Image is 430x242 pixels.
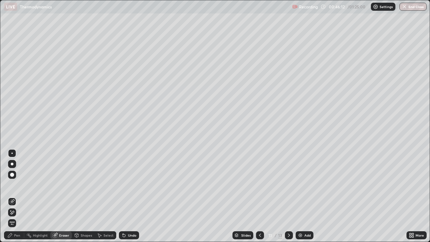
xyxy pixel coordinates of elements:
div: Shapes [81,234,92,237]
img: class-settings-icons [373,4,378,9]
img: end-class-cross [402,4,407,9]
p: LIVE [6,4,15,9]
div: More [416,234,424,237]
p: Thermodynamics [20,4,52,9]
button: End Class [399,3,427,11]
div: Pen [14,234,20,237]
img: add-slide-button [298,233,303,238]
span: Erase all [8,221,16,225]
div: Undo [128,234,136,237]
div: Slides [241,234,251,237]
div: Highlight [33,234,48,237]
img: recording.375f2c34.svg [292,4,298,9]
div: 13 [278,232,282,238]
div: Select [103,234,114,237]
div: / [275,233,277,237]
div: 11 [267,233,273,237]
div: Add [304,234,311,237]
p: Settings [380,5,393,8]
div: Eraser [59,234,69,237]
p: Recording [299,4,318,9]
